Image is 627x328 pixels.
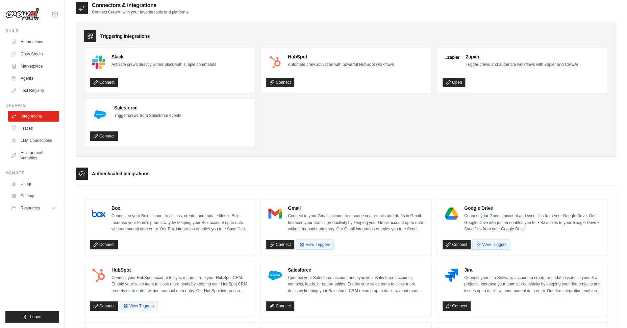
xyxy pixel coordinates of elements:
img: HubSpot Logo [92,269,105,282]
img: Slack Logo [92,55,105,69]
button: View Triggers [472,239,510,250]
a: LLM Connections [8,135,59,146]
button: View Triggers [296,239,334,250]
h4: Salesforce [114,104,181,111]
p: Connect your HubSpot account to sync records from your HubSpot CRM. Enable your sales team to clo... [111,275,249,295]
p: Connect your Jira Software account to create or update issues in your Jira projects. Increase you... [464,275,602,295]
img: Zapier Logo [445,55,459,59]
h4: Box [111,205,249,211]
a: Environment Variables [8,147,59,163]
p: Connect to your Gmail account to manage your emails and drafts in Gmail. Increase your team’s pro... [288,213,426,233]
h4: Salesforce [288,267,426,273]
a: Usage [8,178,59,189]
a: Connect [266,240,294,249]
p: Connect your Salesforce account and sync your Salesforce accounts, contacts, leads, or opportunit... [288,275,426,295]
a: Traces [8,123,59,134]
a: Connect [443,301,471,311]
h4: HubSpot [111,267,249,273]
a: Connect [90,301,118,311]
p: Automate crew activation with powerful HubSpot workflows [288,61,394,68]
h2: Connectors & Integrations [92,1,189,9]
h4: Zapier [466,53,578,60]
p: Connect to your Box account to access, create, and update files in Box. Increase your team’s prod... [111,213,249,233]
a: Connect [90,240,118,249]
img: HubSpot Logo [268,55,282,69]
img: Google Drive Logo [445,207,458,220]
a: Connect [90,78,118,87]
img: Logo [5,8,39,21]
h3: Triggering Integrations [100,33,150,40]
div: Build [5,28,59,34]
a: Tool Registry [8,85,59,96]
h4: Slack [111,53,216,60]
a: Crew Studio [8,49,59,59]
img: Jira Logo [445,269,458,282]
a: Marketplace [8,61,59,72]
a: Connect [266,78,294,87]
div: Manage [5,170,59,176]
a: Automations [8,36,59,47]
h4: Jira [464,267,602,273]
div: Operate [5,103,59,108]
h4: Gmail [288,205,426,211]
img: Salesforce Logo [92,106,108,123]
p: Trigger crews from Salesforce events [114,112,181,119]
a: Connect [90,131,118,141]
p: Trigger crews and automate workflows with Zapier and CrewAI [466,61,578,68]
a: Settings [8,191,59,201]
span: Logout [30,314,43,320]
a: Integrations [8,111,59,122]
a: Connect [443,240,471,249]
a: Connect [266,301,294,311]
button: Logout [5,311,59,323]
p: Connect your Google account and sync files from your Google Drive. Our Google Drive integration e... [464,213,602,233]
p: Connect CrewAI with your favorite tools and platforms [92,9,189,15]
p: Activate crews directly within Slack with simple commands [111,61,216,68]
button: Resources [8,203,59,213]
img: Box Logo [92,207,105,220]
img: Gmail Logo [268,207,282,220]
a: Agents [8,73,59,84]
a: Open [443,78,465,87]
h3: Authenticated Integrations [92,170,149,177]
span: Resources [21,205,40,211]
button: View Triggers [120,301,157,311]
h4: HubSpot [288,53,394,60]
img: Salesforce Logo [268,269,282,282]
h4: Google Drive [464,205,602,211]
